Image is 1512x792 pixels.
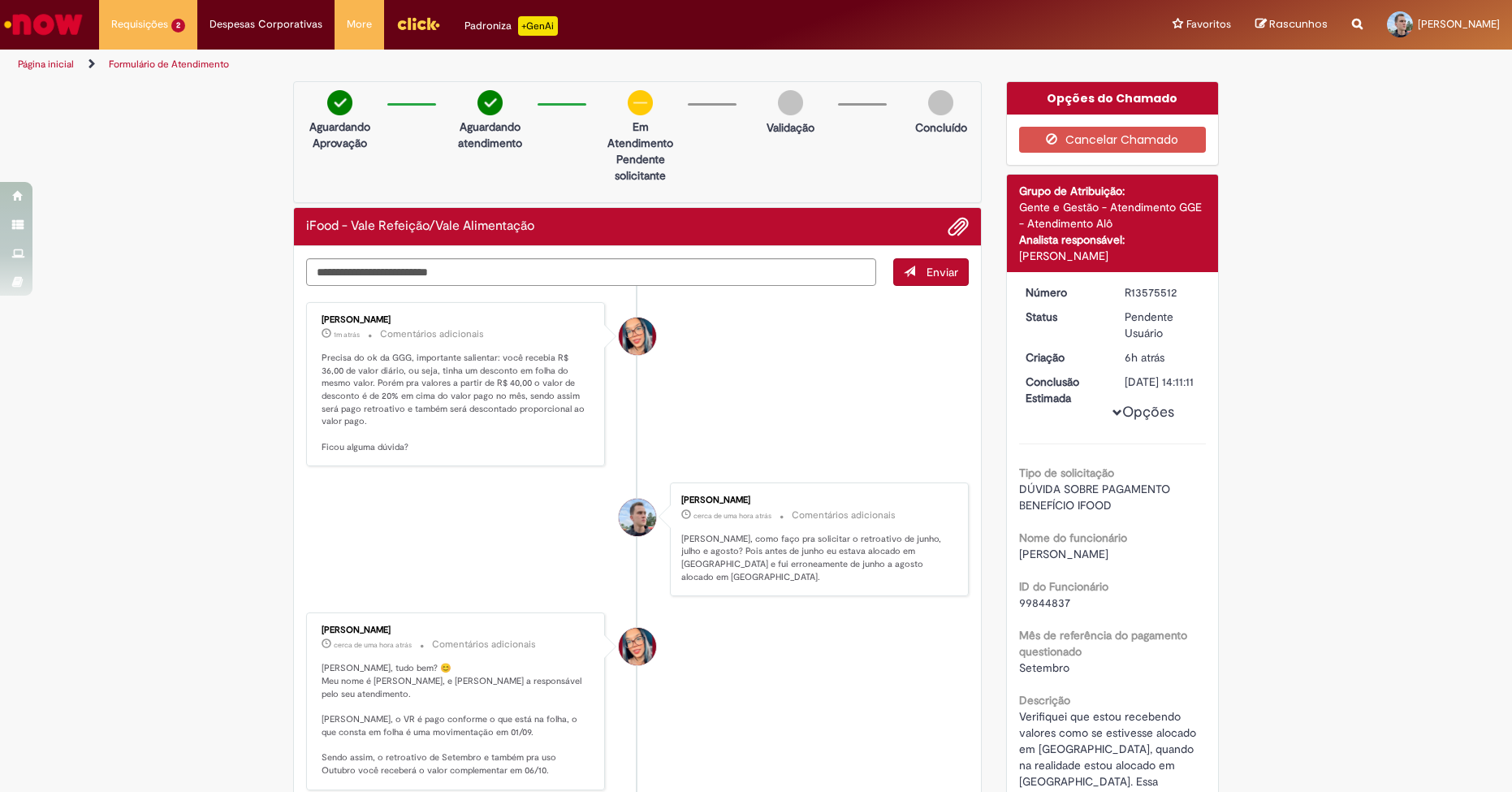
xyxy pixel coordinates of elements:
span: Favoritos [1186,16,1231,32]
dt: Criação [1013,349,1113,366]
div: R13575512 [1125,284,1200,301]
div: Padroniza [464,16,558,36]
span: DÚVIDA SOBRE PAGAMENTO BENEFÍCIO IFOOD [1019,482,1173,513]
p: Validação [767,119,814,136]
span: Setembro [1019,660,1069,675]
span: Requisições [111,16,168,32]
p: Aguardando atendimento [451,119,529,151]
div: [PERSON_NAME] [322,315,592,325]
small: Comentários adicionais [380,327,484,341]
b: Descrição [1019,693,1070,708]
span: 2 [171,19,185,32]
p: Em Atendimento [601,119,680,151]
a: Página inicial [18,58,74,71]
a: Rascunhos [1255,17,1328,32]
span: [PERSON_NAME] [1019,547,1108,561]
dt: Número [1013,284,1113,301]
p: [PERSON_NAME], como faço pra solicitar o retroativo de junho, julho e agosto? Pois antes de junho... [681,533,952,584]
div: Maira Priscila Da Silva Arnaldo [619,318,656,355]
img: click_logo_yellow_360x200.png [396,11,440,36]
div: Maira Priscila Da Silva Arnaldo [619,628,656,665]
img: check-circle-green.png [477,90,503,115]
ul: Trilhas de página [12,50,996,80]
span: Rascunhos [1269,16,1328,32]
p: Aguardando Aprovação [300,119,379,151]
b: Mês de referência do pagamento questionado [1019,628,1187,659]
span: Despesas Corporativas [210,16,322,32]
div: Gente e Gestão - Atendimento GGE - Atendimento Alô [1019,199,1207,232]
div: [PERSON_NAME] [681,496,952,505]
div: 29/09/2025 09:57:38 [1125,349,1200,366]
b: Tipo de solicitação [1019,465,1114,480]
h2: iFood - Vale Refeição/Vale Alimentação Histórico de tíquete [306,219,534,234]
div: [DATE] 14:11:11 [1125,374,1200,390]
div: Opções do Chamado [1007,82,1219,115]
div: Grupo de Atribuição: [1019,183,1207,199]
img: img-circle-grey.png [778,90,803,115]
div: Bernardo Mota Barbosa [619,499,656,536]
p: Precisa do ok da GGG, importante salientar: você recebia R$ 36,00 de valor diário, ou seja, tinha... [322,352,592,454]
div: Analista responsável: [1019,232,1207,248]
b: Nome do funcionário [1019,530,1127,545]
p: Pendente solicitante [601,151,680,184]
span: cerca de uma hora atrás [693,511,771,521]
button: Enviar [893,258,969,286]
img: img-circle-grey.png [928,90,953,115]
img: circle-minus.png [628,90,653,115]
small: Comentários adicionais [432,638,536,651]
time: 29/09/2025 16:19:29 [334,330,360,340]
time: 29/09/2025 15:17:44 [693,511,771,521]
span: 1m atrás [334,330,360,340]
span: More [347,16,372,32]
span: 6h atrás [1125,350,1164,365]
span: Enviar [927,265,958,279]
p: [PERSON_NAME], tudo bem? 😊 Meu nome é [PERSON_NAME], e [PERSON_NAME] a responsável pelo seu atend... [322,662,592,777]
img: check-circle-green.png [327,90,352,115]
button: Cancelar Chamado [1019,127,1207,153]
span: 99844837 [1019,595,1070,610]
span: cerca de uma hora atrás [334,640,412,650]
p: Concluído [915,119,967,136]
span: [PERSON_NAME] [1418,17,1500,31]
img: ServiceNow [2,8,85,41]
b: ID do Funcionário [1019,579,1108,594]
textarea: Digite sua mensagem aqui... [306,258,876,286]
div: [PERSON_NAME] [1019,248,1207,264]
time: 29/09/2025 09:57:38 [1125,350,1164,365]
button: Adicionar anexos [948,216,969,237]
div: [PERSON_NAME] [322,625,592,635]
dt: Status [1013,309,1113,325]
small: Comentários adicionais [792,509,896,522]
div: Pendente Usuário [1125,309,1200,341]
time: 29/09/2025 15:04:15 [334,640,412,650]
dt: Conclusão Estimada [1013,374,1113,406]
p: +GenAi [518,16,558,36]
a: Formulário de Atendimento [109,58,229,71]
